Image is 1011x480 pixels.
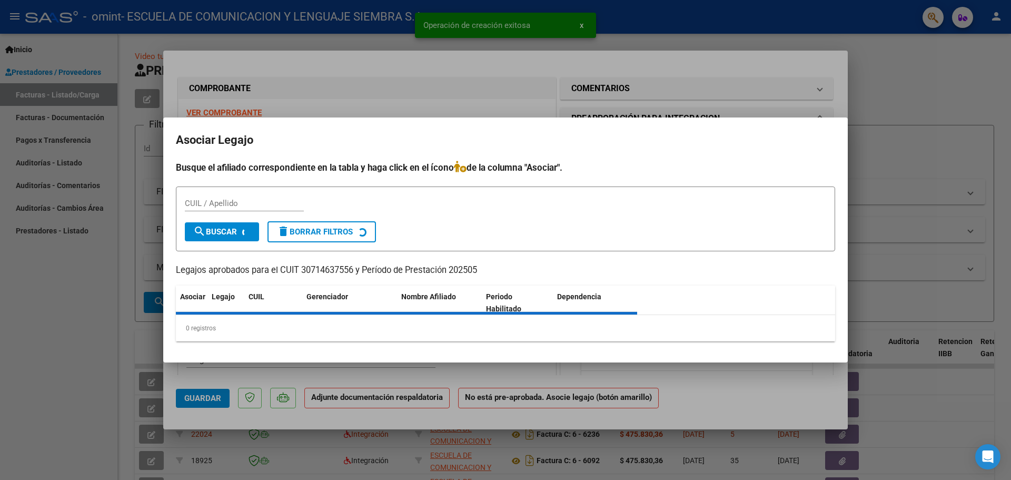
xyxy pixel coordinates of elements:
span: Nombre Afiliado [401,292,456,301]
div: 0 registros [176,315,835,341]
datatable-header-cell: Legajo [207,286,244,320]
span: Periodo Habilitado [486,292,521,313]
button: Buscar [185,222,259,241]
mat-icon: search [193,225,206,238]
span: Borrar Filtros [277,227,353,237]
span: Buscar [193,227,237,237]
mat-icon: delete [277,225,290,238]
div: Open Intercom Messenger [975,444,1000,469]
span: Asociar [180,292,205,301]
datatable-header-cell: CUIL [244,286,302,320]
span: Legajo [212,292,235,301]
span: CUIL [249,292,264,301]
datatable-header-cell: Periodo Habilitado [482,286,553,320]
span: Gerenciador [306,292,348,301]
datatable-header-cell: Dependencia [553,286,638,320]
datatable-header-cell: Gerenciador [302,286,397,320]
h4: Busque el afiliado correspondiente en la tabla y haga click en el ícono de la columna "Asociar". [176,161,835,174]
span: Dependencia [557,292,601,301]
p: Legajos aprobados para el CUIT 30714637556 y Período de Prestación 202505 [176,264,835,277]
datatable-header-cell: Asociar [176,286,207,320]
button: Borrar Filtros [267,221,376,242]
datatable-header-cell: Nombre Afiliado [397,286,482,320]
h2: Asociar Legajo [176,130,835,150]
